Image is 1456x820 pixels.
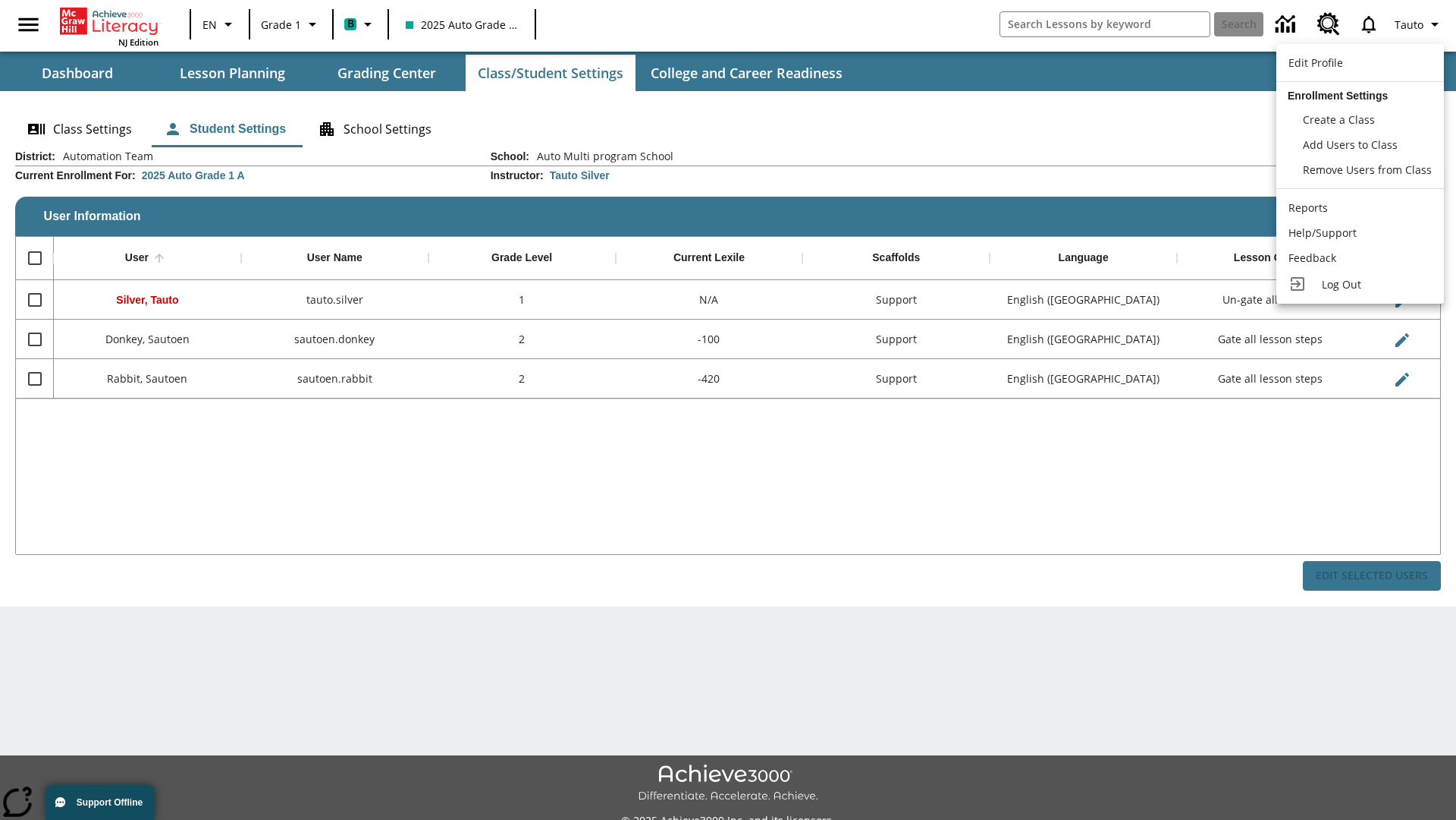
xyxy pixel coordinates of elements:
[1303,112,1375,127] span: Create a Class
[1288,90,1388,102] span: Enrollment Settings
[1288,200,1328,215] span: Reports
[1303,162,1432,177] span: Remove Users from Class
[1322,277,1361,292] span: Log Out
[1288,225,1357,240] span: Help/Support
[1288,251,1336,265] span: Feedback
[1303,137,1398,152] span: Add Users to Class
[1288,55,1343,70] span: Edit Profile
